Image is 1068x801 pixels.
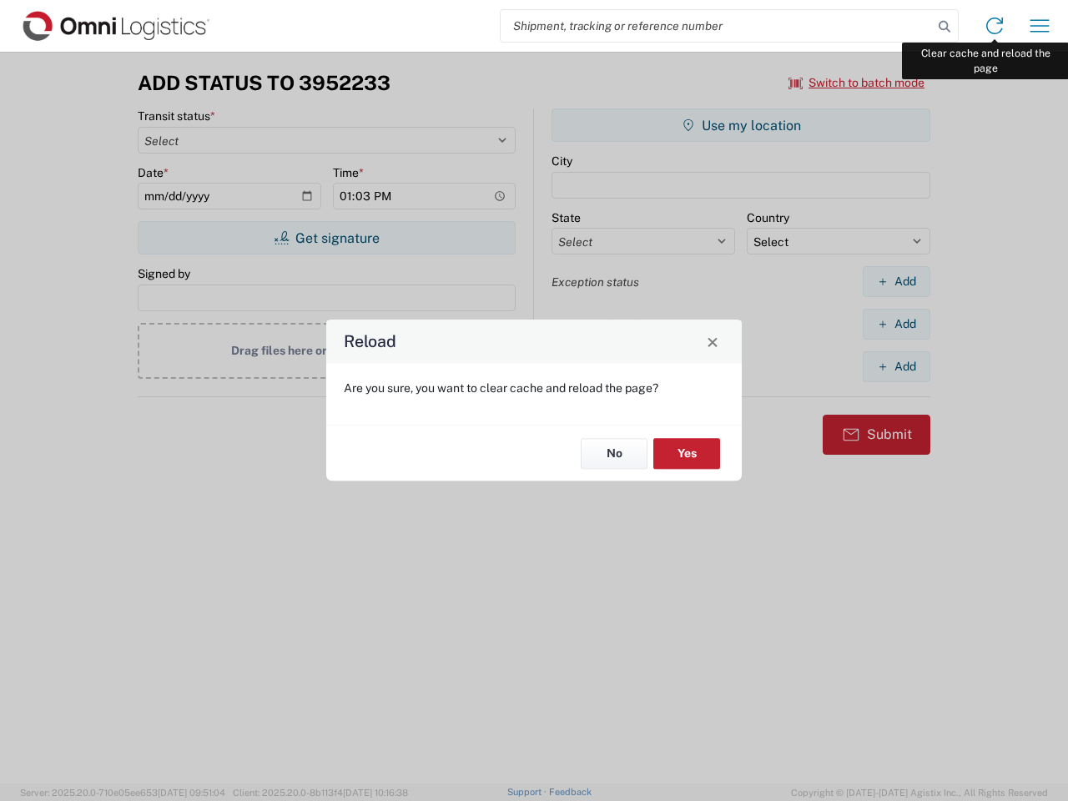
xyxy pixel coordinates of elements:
input: Shipment, tracking or reference number [501,10,933,42]
p: Are you sure, you want to clear cache and reload the page? [344,380,724,395]
button: Close [701,330,724,353]
button: Yes [653,438,720,469]
button: No [581,438,647,469]
h4: Reload [344,330,396,354]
